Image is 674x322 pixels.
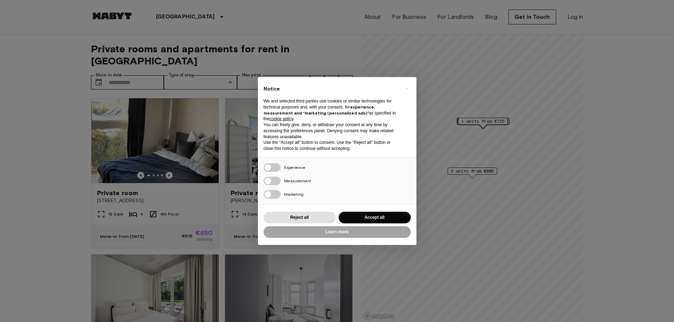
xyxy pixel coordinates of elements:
[264,226,411,238] button: Learn more
[339,212,411,223] button: Accept all
[284,178,311,183] span: Measurement
[269,116,293,121] a: cookie policy
[264,98,399,122] p: We and selected third parties use cookies or similar technologies for technical purposes and, wit...
[402,83,413,94] button: Close this notice
[264,140,399,152] p: Use the “Accept all” button to consent. Use the “Reject all” button or close this notice to conti...
[264,104,375,116] strong: experience, measurement and “marketing (personalized ads)”
[406,84,408,93] span: ×
[284,192,304,197] span: Marketing
[264,212,336,223] button: Reject all
[284,165,305,170] span: Experience
[264,122,399,140] p: You can freely give, deny, or withdraw your consent at any time by accessing the preferences pane...
[264,86,399,93] h2: Notice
